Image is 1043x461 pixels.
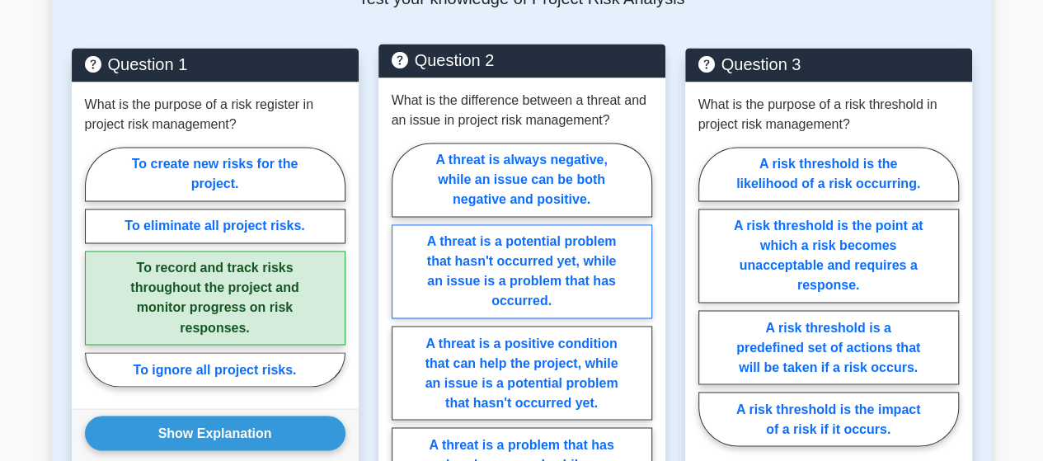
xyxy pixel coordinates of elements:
[85,251,345,345] label: To record and track risks throughout the project and monitor progress on risk responses.
[698,310,959,384] label: A risk threshold is a predefined set of actions that will be taken if a risk occurs.
[698,95,959,134] p: What is the purpose of a risk threshold in project risk management?
[698,209,959,303] label: A risk threshold is the point at which a risk becomes unacceptable and requires a response.
[85,209,345,243] label: To eliminate all project risks.
[392,224,652,318] label: A threat is a potential problem that hasn't occurred yet, while an issue is a problem that has oc...
[85,352,345,387] label: To ignore all project risks.
[85,54,345,74] h5: Question 1
[698,147,959,201] label: A risk threshold is the likelihood of a risk occurring.
[85,95,345,134] p: What is the purpose of a risk register in project risk management?
[698,54,959,74] h5: Question 3
[698,392,959,446] label: A risk threshold is the impact of a risk if it occurs.
[392,50,652,70] h5: Question 2
[85,147,345,201] label: To create new risks for the project.
[85,416,345,450] button: Show Explanation
[392,91,652,130] p: What is the difference between a threat and an issue in project risk management?
[392,143,652,217] label: A threat is always negative, while an issue can be both negative and positive.
[392,326,652,420] label: A threat is a positive condition that can help the project, while an issue is a potential problem...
